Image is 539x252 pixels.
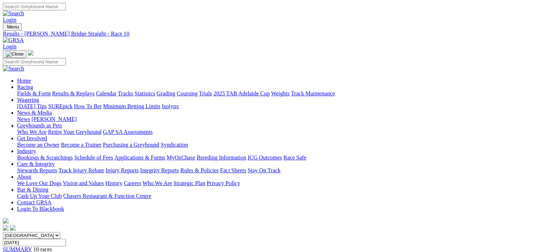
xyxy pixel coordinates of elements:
[58,167,104,173] a: Track Injury Rebate
[17,90,536,97] div: Racing
[114,154,165,161] a: Applications & Forms
[17,148,36,154] a: Industry
[3,58,66,65] input: Search
[3,37,24,43] img: GRSA
[248,154,282,161] a: ICG Outcomes
[96,90,116,96] a: Calendar
[17,193,62,199] a: Cash Up Your Club
[118,90,133,96] a: Tracks
[248,167,280,173] a: Stay On Track
[3,3,66,10] input: Search
[17,110,52,116] a: News & Media
[140,167,179,173] a: Integrity Reports
[17,103,536,110] div: Wagering
[28,50,33,56] img: logo-grsa-white.png
[173,180,205,186] a: Strategic Plan
[17,180,536,187] div: About
[3,17,16,23] a: Login
[197,154,246,161] a: Breeding Information
[17,142,59,148] a: Become an Owner
[213,90,270,96] a: 2025 TAB Adelaide Cup
[63,180,104,186] a: Vision and Values
[63,193,151,199] a: Chasers Restaurant & Function Centre
[103,142,159,148] a: Purchasing a Greyhound
[161,142,188,148] a: Syndication
[74,103,102,109] a: How To Bet
[17,154,536,161] div: Industry
[142,180,172,186] a: Who We Are
[3,239,66,246] input: Select date
[103,129,153,135] a: GAP SA Assessments
[135,90,155,96] a: Statistics
[283,154,306,161] a: Race Safe
[103,103,160,109] a: Minimum Betting Limits
[3,50,26,58] button: Toggle navigation
[17,180,61,186] a: We Love Our Dogs
[167,154,195,161] a: MyOzChase
[17,154,73,161] a: Bookings & Scratchings
[162,103,179,109] a: Isolynx
[17,167,536,174] div: Care & Integrity
[3,65,24,72] img: Search
[7,24,19,30] span: Menu
[3,23,22,31] button: Toggle navigation
[10,225,16,231] img: twitter.svg
[6,51,24,57] img: Close
[271,90,290,96] a: Weights
[17,135,47,141] a: Get Involved
[291,90,335,96] a: Track Maintenance
[3,225,9,231] img: facebook.svg
[124,180,141,186] a: Careers
[74,154,113,161] a: Schedule of Fees
[31,116,77,122] a: [PERSON_NAME]
[17,187,48,193] a: Bar & Dining
[17,90,51,96] a: Fields & Form
[3,218,9,224] img: logo-grsa-white.png
[207,180,240,186] a: Privacy Policy
[3,31,536,37] a: Results - [PERSON_NAME] Bridge Straight - Race 10
[48,129,102,135] a: Retire Your Greyhound
[17,193,536,199] div: Bar & Dining
[17,129,47,135] a: Who We Are
[105,167,139,173] a: Injury Reports
[48,103,72,109] a: SUREpick
[17,199,51,205] a: Contact GRSA
[17,129,536,135] div: Greyhounds as Pets
[220,167,246,173] a: Fact Sheets
[3,43,16,49] a: Login
[17,161,55,167] a: Care & Integrity
[17,142,536,148] div: Get Involved
[61,142,102,148] a: Become a Trainer
[17,174,31,180] a: About
[180,167,219,173] a: Rules & Policies
[17,122,62,128] a: Greyhounds as Pets
[17,84,33,90] a: Racing
[157,90,175,96] a: Grading
[177,90,198,96] a: Coursing
[52,90,94,96] a: Results & Replays
[17,206,64,212] a: Login To Blackbook
[17,116,536,122] div: News & Media
[199,90,212,96] a: Trials
[17,167,57,173] a: Stewards Reports
[17,97,39,103] a: Wagering
[17,116,30,122] a: News
[17,78,31,84] a: Home
[3,10,24,17] img: Search
[105,180,122,186] a: History
[17,103,47,109] a: [DATE] Tips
